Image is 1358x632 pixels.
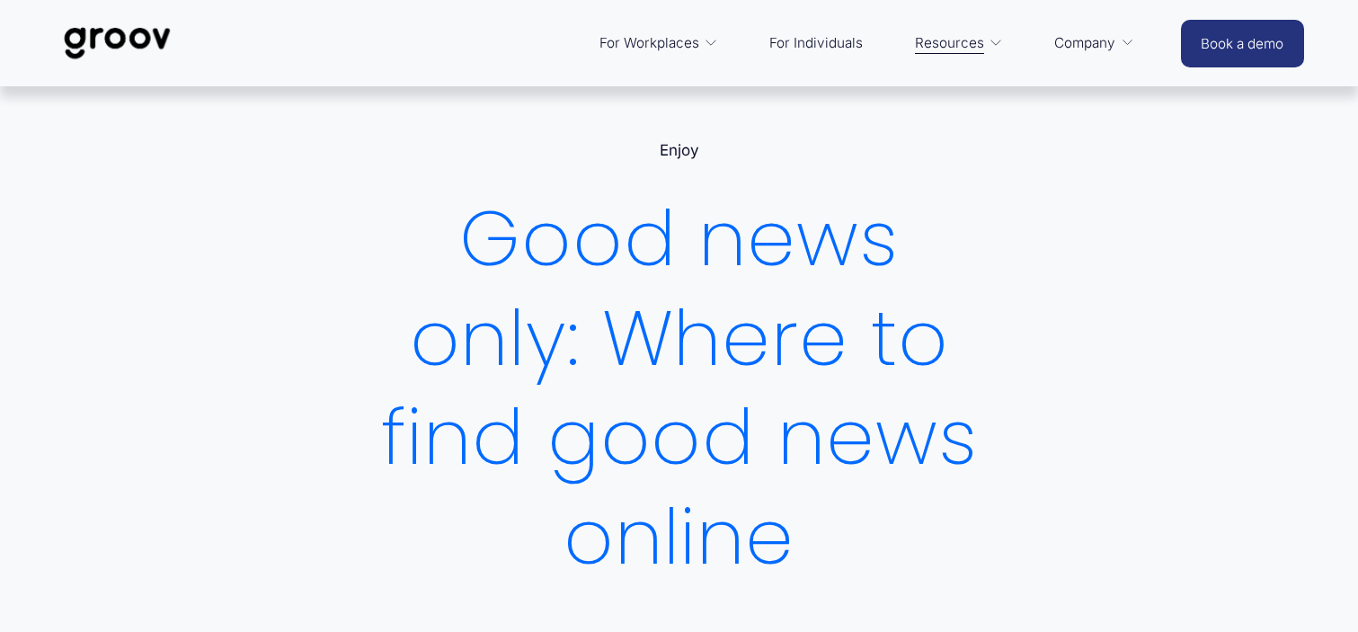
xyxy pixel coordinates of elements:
a: Book a demo [1181,20,1303,67]
img: Groov | Workplace Science Platform | Unlock Performance | Drive Results [54,13,181,73]
a: folder dropdown [906,22,1012,65]
span: Resources [915,31,984,56]
h1: Good news only: Where to find good news online [367,190,991,587]
span: Company [1054,31,1115,56]
span: For Workplaces [599,31,699,56]
a: Enjoy [660,141,699,159]
a: folder dropdown [1045,22,1143,65]
a: For Individuals [760,22,872,65]
a: folder dropdown [590,22,727,65]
